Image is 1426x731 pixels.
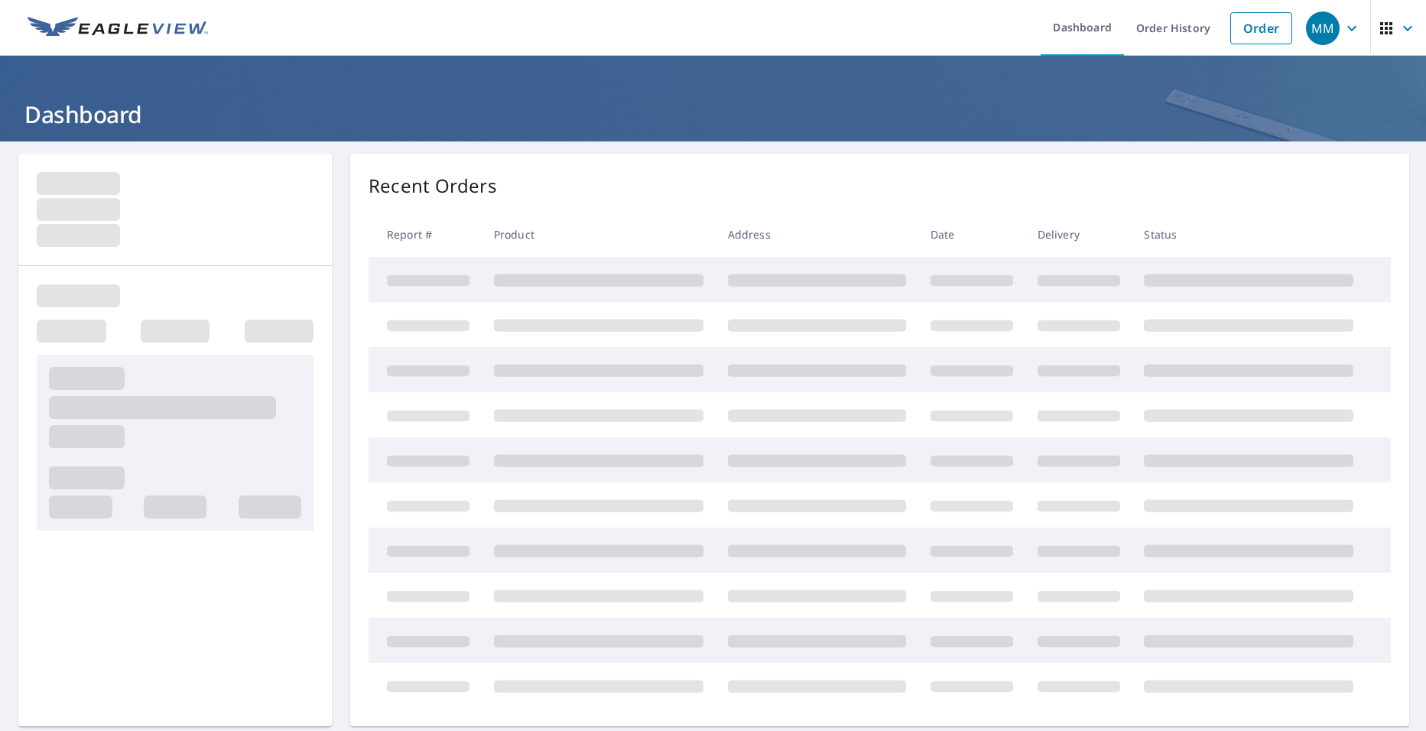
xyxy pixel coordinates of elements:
h1: Dashboard [18,99,1408,130]
p: Recent Orders [369,172,497,200]
img: EV Logo [28,17,208,40]
th: Date [918,212,1025,257]
a: Order [1230,12,1292,44]
th: Address [716,212,918,257]
th: Delivery [1025,212,1132,257]
th: Report # [369,212,482,257]
th: Status [1132,212,1366,257]
th: Product [482,212,716,257]
div: MM [1306,11,1340,45]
